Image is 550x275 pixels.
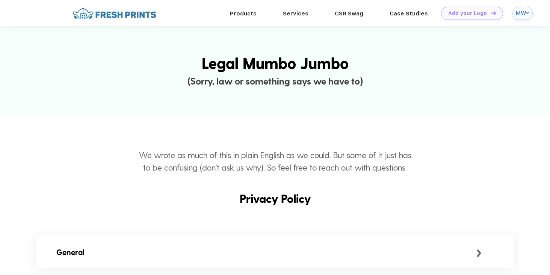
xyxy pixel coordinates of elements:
div: (Sorry, law or something says we have to) [11,74,539,88]
img: arrow_down_blue.svg [526,12,529,15]
div: Legal Mumbo Jumbo [11,51,539,74]
div: General [56,246,476,258]
div: MW [516,10,524,17]
img: fo%20logo%202.webp [70,7,159,20]
div: Add your Logo [448,10,487,17]
img: DT [491,11,496,15]
img: small_arrow.svg [477,249,482,257]
a: Products [230,10,257,17]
